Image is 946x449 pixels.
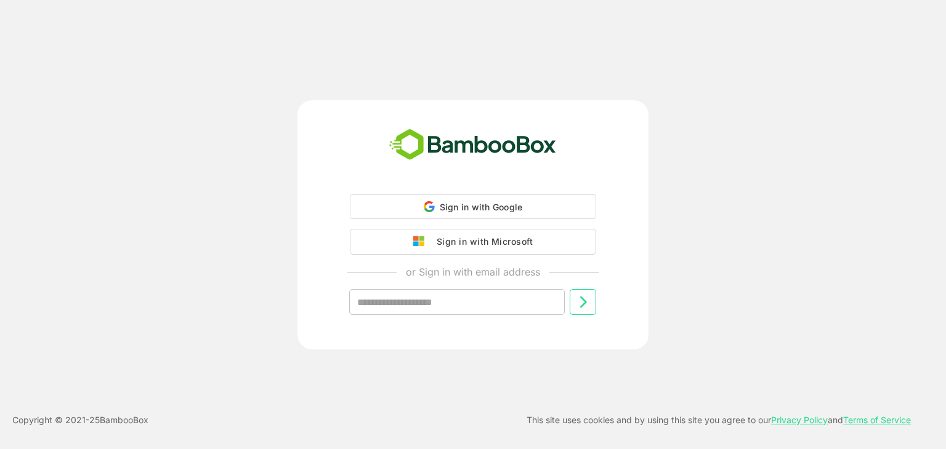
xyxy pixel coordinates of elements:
[771,415,828,425] a: Privacy Policy
[406,264,540,279] p: or Sign in with email address
[843,415,911,425] a: Terms of Service
[527,413,911,427] p: This site uses cookies and by using this site you agree to our and
[350,194,596,219] div: Sign in with Google
[440,202,523,212] span: Sign in with Google
[12,413,148,427] p: Copyright © 2021- 25 BambooBox
[413,236,431,247] img: google
[431,234,533,250] div: Sign in with Microsoft
[382,125,563,165] img: bamboobox
[350,229,596,255] button: Sign in with Microsoft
